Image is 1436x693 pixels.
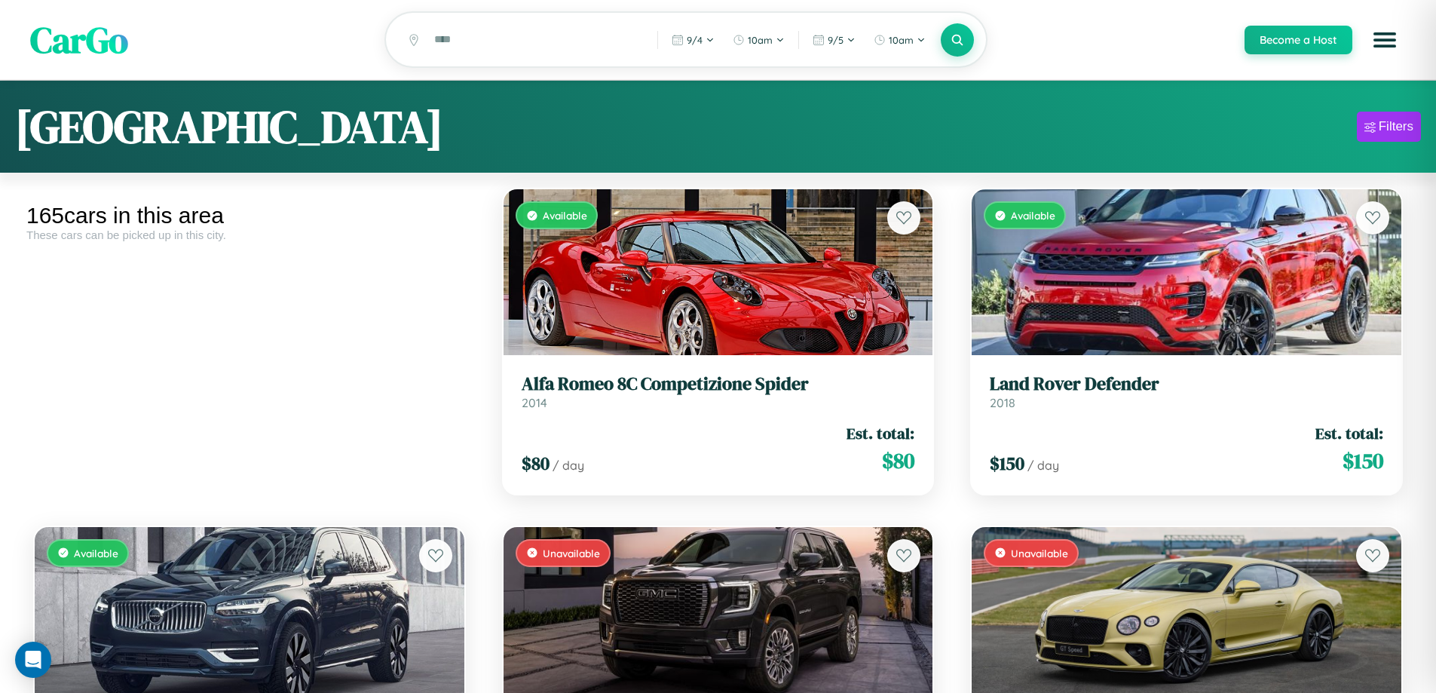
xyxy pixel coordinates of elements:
[1027,458,1059,473] span: / day
[664,28,722,52] button: 9/4
[882,446,914,476] span: $ 80
[543,547,600,560] span: Unavailable
[889,34,914,46] span: 10am
[847,422,914,444] span: Est. total:
[1357,112,1421,142] button: Filters
[74,547,118,560] span: Available
[522,373,915,395] h3: Alfa Romeo 8C Competizione Spider
[522,451,550,476] span: $ 80
[748,34,773,46] span: 10am
[725,28,792,52] button: 10am
[1343,446,1383,476] span: $ 150
[1364,19,1406,61] button: Open menu
[543,209,587,222] span: Available
[15,642,51,678] div: Open Intercom Messenger
[553,458,584,473] span: / day
[990,373,1383,410] a: Land Rover Defender2018
[866,28,933,52] button: 10am
[1011,547,1068,560] span: Unavailable
[30,15,128,65] span: CarGo
[1011,209,1055,222] span: Available
[805,28,863,52] button: 9/5
[1245,26,1352,54] button: Become a Host
[522,373,915,410] a: Alfa Romeo 8C Competizione Spider2014
[26,203,473,228] div: 165 cars in this area
[1315,422,1383,444] span: Est. total:
[990,395,1015,410] span: 2018
[15,96,443,158] h1: [GEOGRAPHIC_DATA]
[990,373,1383,395] h3: Land Rover Defender
[687,34,703,46] span: 9 / 4
[828,34,844,46] span: 9 / 5
[990,451,1024,476] span: $ 150
[1379,119,1413,134] div: Filters
[26,228,473,241] div: These cars can be picked up in this city.
[522,395,547,410] span: 2014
